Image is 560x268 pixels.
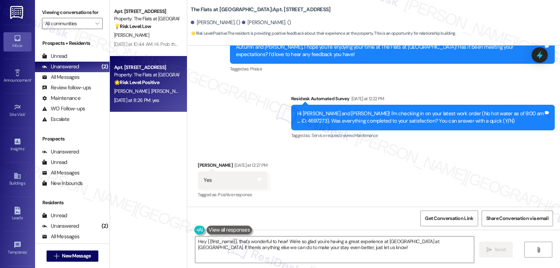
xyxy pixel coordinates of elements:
[27,249,28,254] span: •
[114,79,159,85] strong: 🌟 Risk Level: Positive
[3,32,31,51] a: Inbox
[42,212,67,219] div: Unread
[24,145,25,150] span: •
[42,7,103,18] label: Viewing conversations for
[479,242,513,257] button: Send
[114,8,179,15] div: Apt. [STREET_ADDRESS]
[191,6,330,13] b: The Flats at [GEOGRAPHIC_DATA]: Apt. [STREET_ADDRESS]
[198,162,267,171] div: [PERSON_NAME]
[62,252,91,260] span: New Message
[218,192,252,198] span: Positive response
[42,159,67,166] div: Unread
[42,74,79,81] div: All Messages
[291,130,555,140] div: Tagged as:
[291,95,555,105] div: Residesk Automated Survey
[45,18,91,29] input: All communities
[3,101,31,120] a: Site Visit •
[3,136,31,154] a: Insights •
[42,105,85,112] div: WO Follow-ups
[3,239,31,258] a: Templates •
[198,190,267,200] div: Tagged as:
[350,95,384,102] div: [DATE] at 12:22 PM
[35,135,110,143] div: Prospects
[114,97,159,103] div: [DATE] at 8:26 PM: yes
[54,253,59,259] i: 
[354,132,378,138] span: Maintenance
[35,199,110,206] div: Residents
[195,236,474,263] textarea: Hey {{first_name}}, that's wonderful to hear! We're so glad you're having a great experience at [...
[114,23,151,29] strong: 💡 Risk Level: Low
[47,250,98,262] button: New Message
[114,88,151,94] span: [PERSON_NAME]
[42,95,80,102] div: Maintenance
[42,116,69,123] div: Escalate
[25,111,26,116] span: •
[114,64,179,71] div: Apt. [STREET_ADDRESS]
[495,246,505,253] span: Send
[242,19,291,26] div: [PERSON_NAME]. ()
[233,162,267,169] div: [DATE] at 12:27 PM
[482,211,553,226] button: Share Conversation via email
[42,63,79,70] div: Unanswered
[204,177,212,184] div: Yes
[42,233,79,240] div: All Messages
[42,180,83,187] div: New Inbounds
[114,71,179,78] div: Property: The Flats at [GEOGRAPHIC_DATA]
[10,6,24,19] img: ResiDesk Logo
[191,19,240,26] div: [PERSON_NAME]. ()
[42,169,79,177] div: All Messages
[486,215,548,222] span: Share Conversation via email
[114,41,358,47] div: [DATE] at 10:44 AM: Hi. Prob the most would be like 12-6. Cause we will prob do dinner and mini g...
[230,64,555,74] div: Tagged as:
[486,247,492,253] i: 
[42,53,67,60] div: Unread
[420,211,478,226] button: Get Conversation Link
[297,110,544,125] div: Hi [PERSON_NAME] and [PERSON_NAME]! I'm checking in on your latest work order (No hot water as of...
[311,132,354,138] span: Service request review ,
[114,15,179,22] div: Property: The Flats at [GEOGRAPHIC_DATA]
[95,21,99,26] i: 
[100,61,110,72] div: (2)
[42,148,79,156] div: Unanswered
[35,40,110,47] div: Prospects + Residents
[151,88,186,94] span: [PERSON_NAME]
[42,84,91,91] div: Review follow-ups
[31,77,32,82] span: •
[236,43,544,59] div: Autumn and [PERSON_NAME], I hope you’re enjoying your time at The Flats at [GEOGRAPHIC_DATA]! Has...
[100,221,110,232] div: (2)
[3,170,31,189] a: Buildings
[191,30,456,37] span: : The resident is providing positive feedback about their experience at the property. This is an ...
[3,205,31,224] a: Leads
[536,247,541,253] i: 
[425,215,473,222] span: Get Conversation Link
[250,66,262,72] span: Praise
[114,32,149,38] span: [PERSON_NAME]
[191,30,227,36] strong: 🌟 Risk Level: Positive
[42,222,79,230] div: Unanswered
